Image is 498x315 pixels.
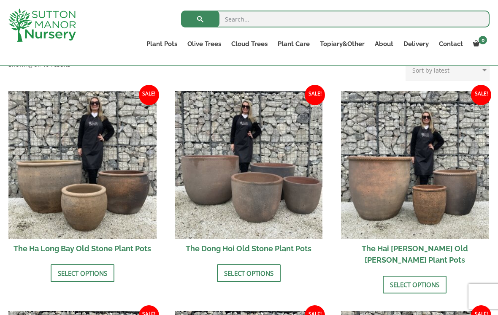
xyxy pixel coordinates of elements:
[273,38,315,50] a: Plant Care
[315,38,370,50] a: Topiary&Other
[305,85,325,105] span: Sale!
[468,38,490,50] a: 0
[175,239,323,258] h2: The Dong Hoi Old Stone Plant Pots
[383,276,447,293] a: Select options for “The Hai Phong Old Stone Plant Pots”
[182,38,226,50] a: Olive Trees
[398,38,434,50] a: Delivery
[8,239,157,258] h2: The Ha Long Bay Old Stone Plant Pots
[8,91,157,258] a: Sale! The Ha Long Bay Old Stone Plant Pots
[139,85,159,105] span: Sale!
[8,8,76,42] img: logo
[181,11,490,27] input: Search...
[8,91,157,239] img: The Ha Long Bay Old Stone Plant Pots
[471,85,491,105] span: Sale!
[479,36,487,44] span: 0
[175,91,323,239] img: The Dong Hoi Old Stone Plant Pots
[370,38,398,50] a: About
[341,239,489,269] h2: The Hai [PERSON_NAME] Old [PERSON_NAME] Plant Pots
[406,60,490,81] select: Shop order
[434,38,468,50] a: Contact
[217,264,281,282] a: Select options for “The Dong Hoi Old Stone Plant Pots”
[341,91,489,269] a: Sale! The Hai [PERSON_NAME] Old [PERSON_NAME] Plant Pots
[175,91,323,258] a: Sale! The Dong Hoi Old Stone Plant Pots
[341,91,489,239] img: The Hai Phong Old Stone Plant Pots
[51,264,114,282] a: Select options for “The Ha Long Bay Old Stone Plant Pots”
[226,38,273,50] a: Cloud Trees
[141,38,182,50] a: Plant Pots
